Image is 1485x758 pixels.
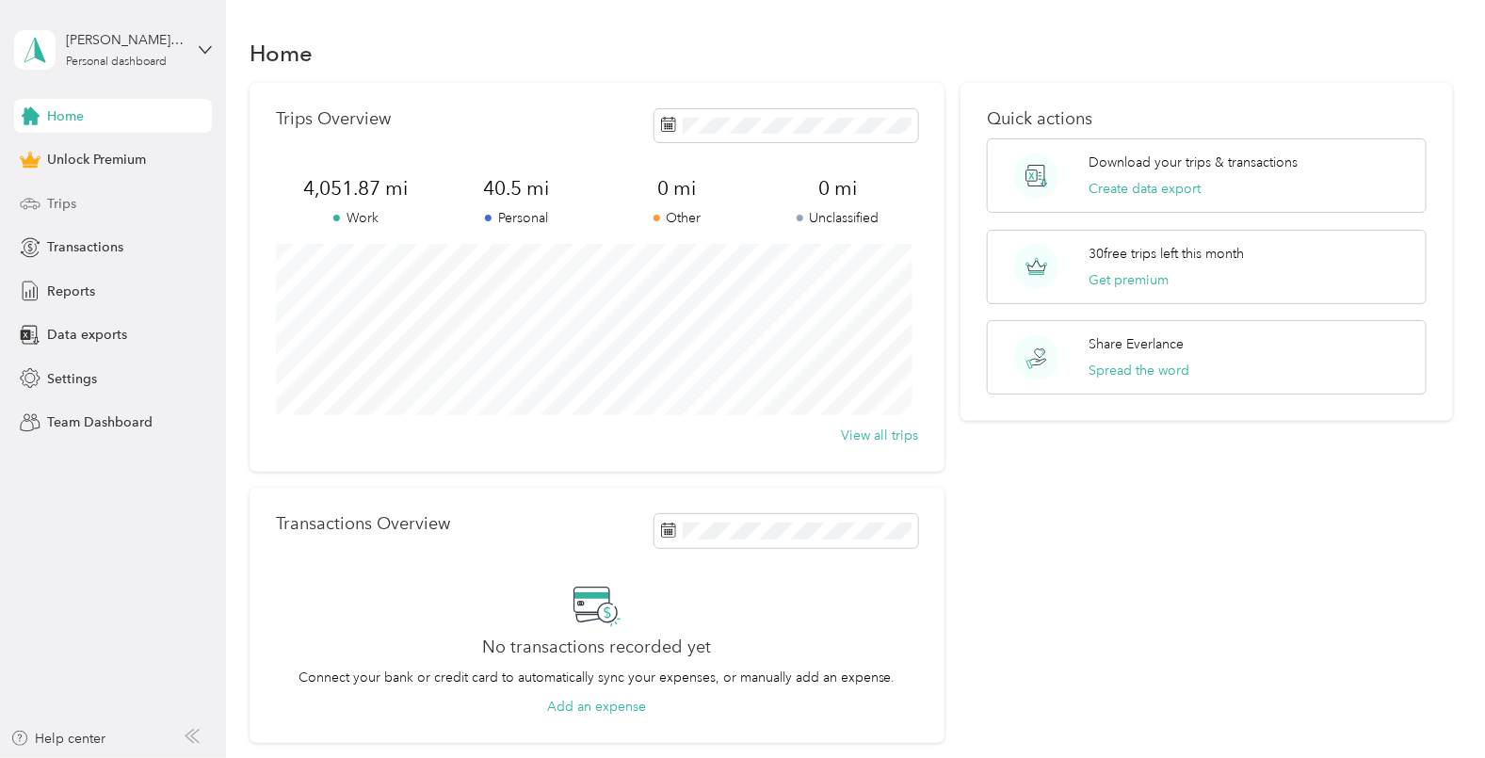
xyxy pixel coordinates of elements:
div: [PERSON_NAME][EMAIL_ADDRESS][DOMAIN_NAME] [66,30,184,50]
span: 0 mi [597,175,758,202]
span: Transactions [47,237,123,257]
div: Personal dashboard [66,56,167,68]
p: Work [276,208,437,228]
p: Trips Overview [276,109,391,129]
p: Unclassified [757,208,918,228]
span: Reports [47,282,95,301]
span: Settings [47,369,97,389]
p: Connect your bank or credit card to automatically sync your expenses, or manually add an expense. [299,668,896,687]
p: 30 free trips left this month [1090,244,1245,264]
button: Spread the word [1090,361,1190,380]
span: Team Dashboard [47,412,153,432]
button: Add an expense [547,697,646,717]
p: Download your trips & transactions [1090,153,1299,172]
span: Data exports [47,325,127,345]
h1: Home [250,43,313,63]
span: 4,051.87 mi [276,175,437,202]
span: 0 mi [757,175,918,202]
p: Personal [436,208,597,228]
span: Home [47,106,84,126]
span: Unlock Premium [47,150,146,169]
button: Create data export [1090,179,1202,199]
p: Other [597,208,758,228]
button: View all trips [841,426,918,445]
p: Quick actions [987,109,1426,129]
button: Get premium [1090,270,1170,290]
span: 40.5 mi [436,175,597,202]
iframe: Everlance-gr Chat Button Frame [1380,653,1485,758]
p: Share Everlance [1090,334,1185,354]
button: Help center [10,729,106,749]
p: Transactions Overview [276,514,450,534]
h2: No transactions recorded yet [482,637,711,657]
span: Trips [47,194,76,214]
